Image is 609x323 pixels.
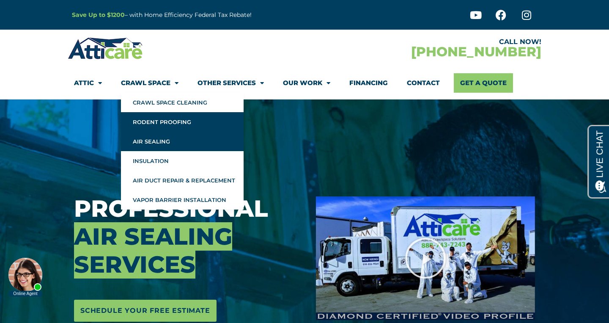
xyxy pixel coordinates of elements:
nav: Menu [74,73,535,93]
h3: Professional [74,195,303,279]
span: Opens a chat window [21,7,68,17]
a: Air Duct Repair & Replacement [121,171,244,190]
a: Get A Quote [454,73,513,93]
a: Other Services [198,73,264,93]
div: CALL NOW! [304,39,541,45]
span: Air Sealing Services [74,222,232,279]
a: Financing [349,73,388,93]
a: Our Work [283,73,330,93]
a: Save Up to $1200 [72,11,125,19]
div: Play Video [404,237,447,279]
a: Vapor Barrier Installation [121,190,244,210]
iframe: Chat Invitation [4,234,140,298]
a: Contact [407,73,440,93]
a: Insulation [121,151,244,171]
a: Crawl Space Cleaning [121,93,244,112]
ul: Crawl Space [121,93,244,210]
span: Schedule Your Free Estimate [80,304,210,317]
a: Attic [74,73,102,93]
a: Air Sealing [121,132,244,151]
a: Crawl Space [121,73,178,93]
a: Rodent Proofing [121,112,244,132]
a: Schedule Your Free Estimate [74,300,217,322]
p: – with Home Efficiency Federal Tax Rebate! [72,10,346,20]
